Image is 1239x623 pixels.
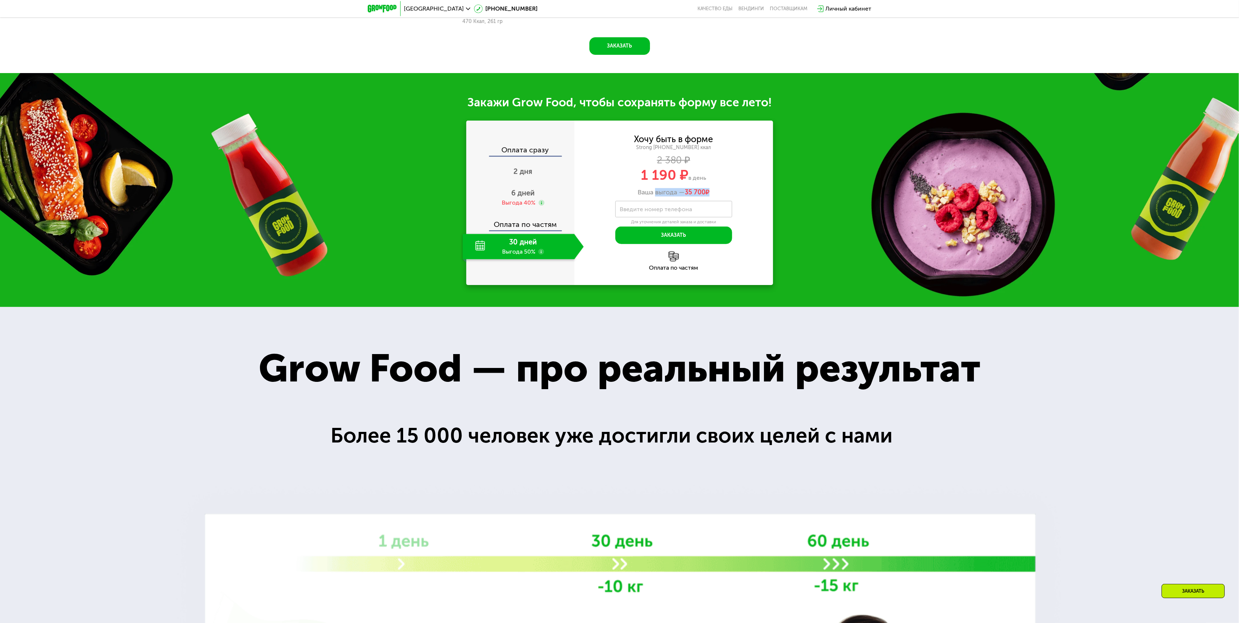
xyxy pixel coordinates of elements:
div: Хочу быть в форме [634,135,713,143]
span: ₽ [685,189,710,197]
div: Grow Food — про реальный результат [229,339,1010,398]
a: Качество еды [698,6,733,12]
span: [GEOGRAPHIC_DATA] [404,6,464,12]
button: Заказать [615,227,732,244]
div: 470 Ккал, 261 гр [463,19,555,24]
a: Вендинги [739,6,764,12]
div: Ваша выгода — [574,189,773,197]
span: в день [688,174,706,181]
a: [PHONE_NUMBER] [474,4,538,13]
div: поставщикам [770,6,808,12]
div: Для уточнения деталей заказа и доставки [615,219,732,225]
button: Заказать [589,37,650,55]
span: 1 190 ₽ [641,167,688,183]
label: Введите номер телефона [620,207,692,211]
span: 6 дней [512,189,535,197]
div: Личный кабинет [826,4,872,13]
div: 2 380 ₽ [574,156,773,164]
div: Заказать [1162,584,1225,598]
div: Более 15 000 человек уже достигли своих целей с нами [330,420,909,452]
div: Оплата сразу [467,146,574,156]
img: l6xcnZfty9opOoJh.png [669,251,679,262]
span: 35 700 [685,188,705,196]
div: Выгода 40% [502,199,536,207]
div: Strong [PHONE_NUMBER] ккал [574,144,773,151]
div: Оплата по частям [467,213,574,230]
span: 2 дня [514,167,533,176]
div: Оплата по частям [574,265,773,271]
